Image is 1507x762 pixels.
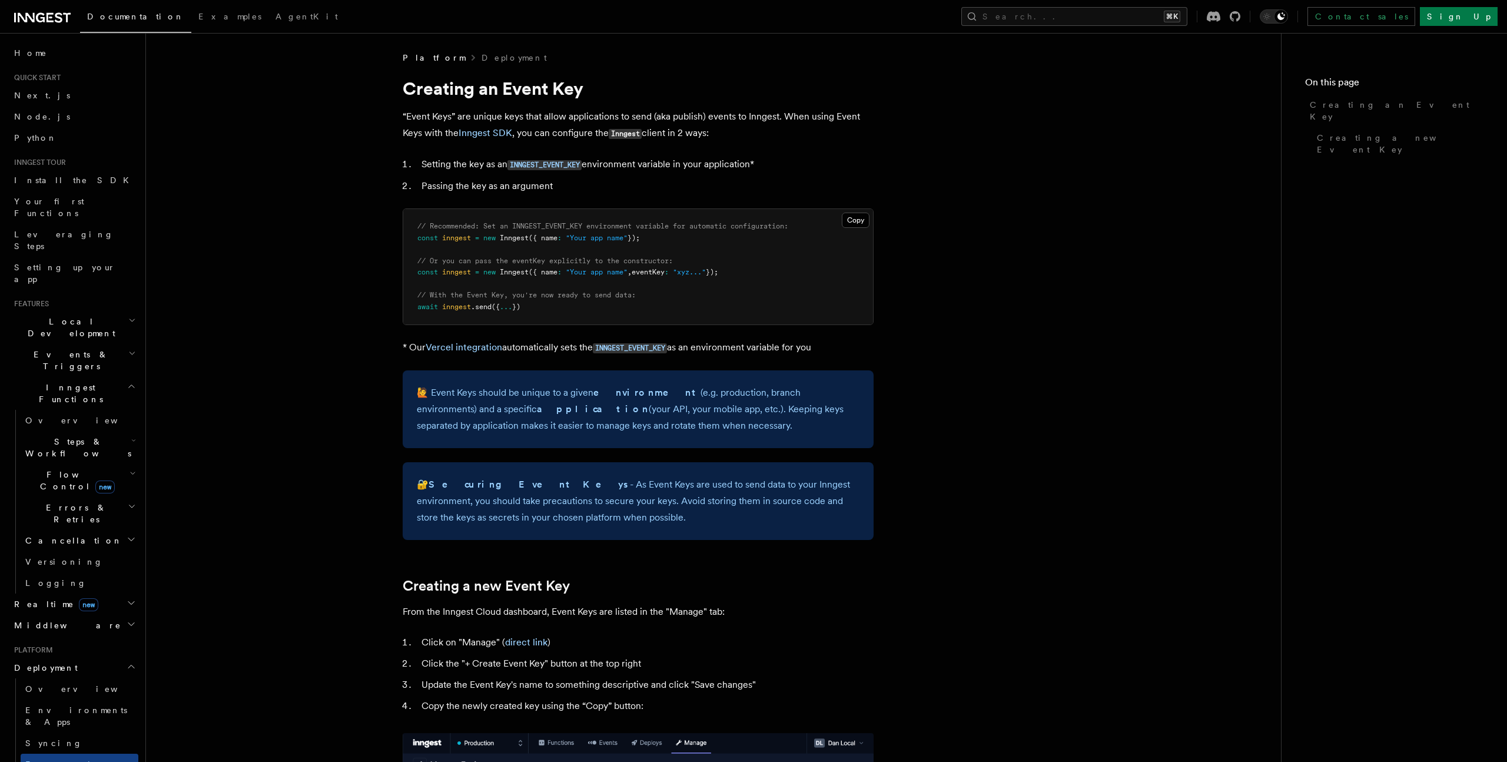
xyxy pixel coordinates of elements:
[417,303,438,311] span: await
[417,234,438,242] span: const
[418,677,874,693] li: Update the Event Key's name to something descriptive and click "Save changes"
[418,178,874,194] li: Passing the key as an argument
[418,655,874,672] li: Click the "+ Create Event Key" button at the top right
[9,594,138,615] button: Realtimenew
[482,52,547,64] a: Deployment
[9,645,53,655] span: Platform
[9,619,121,631] span: Middleware
[442,234,471,242] span: inngest
[9,662,78,674] span: Deployment
[483,234,496,242] span: new
[191,4,268,32] a: Examples
[21,733,138,754] a: Syncing
[1420,7,1498,26] a: Sign Up
[1164,11,1180,22] kbd: ⌘K
[505,637,547,648] a: direct link
[9,382,127,405] span: Inngest Functions
[537,403,649,415] strong: application
[9,42,138,64] a: Home
[9,73,61,82] span: Quick start
[1305,94,1483,127] a: Creating an Event Key
[593,342,667,353] a: INNGEST_EVENT_KEY
[198,12,261,21] span: Examples
[475,268,479,276] span: =
[14,91,70,100] span: Next.js
[593,343,667,353] code: INNGEST_EVENT_KEY
[566,234,628,242] span: "Your app name"
[9,615,138,636] button: Middleware
[483,268,496,276] span: new
[566,268,628,276] span: "Your app name"
[14,197,84,218] span: Your first Functions
[9,349,128,372] span: Events & Triggers
[417,291,636,299] span: // With the Event Key, you're now ready to send data:
[417,257,673,265] span: // Or you can pass the eventKey explicitly to the constructor:
[442,303,471,311] span: inngest
[21,572,138,594] a: Logging
[21,497,138,530] button: Errors & Retries
[500,268,529,276] span: Inngest
[418,634,874,651] li: Click on "Manage" ( )
[14,263,115,284] span: Setting up your app
[21,530,138,551] button: Cancellation
[9,311,138,344] button: Local Development
[475,234,479,242] span: =
[21,464,138,497] button: Flow Controlnew
[21,469,130,492] span: Flow Control
[275,12,338,21] span: AgentKit
[628,268,632,276] span: ,
[500,303,512,311] span: ...
[21,700,138,733] a: Environments & Apps
[9,85,138,106] a: Next.js
[557,268,562,276] span: :
[9,127,138,148] a: Python
[268,4,345,32] a: AgentKit
[609,129,642,139] code: Inngest
[426,342,502,353] a: Vercel integration
[628,234,640,242] span: });
[403,52,465,64] span: Platform
[529,268,557,276] span: ({ name
[9,257,138,290] a: Setting up your app
[25,416,147,425] span: Overview
[21,678,138,700] a: Overview
[500,234,529,242] span: Inngest
[442,268,471,276] span: inngest
[9,377,138,410] button: Inngest Functions
[417,385,859,434] p: 🙋 Event Keys should be unique to a given (e.g. production, branch environments) and a specific (y...
[14,175,136,185] span: Install the SDK
[507,158,582,170] a: INNGEST_EVENT_KEY
[21,535,122,546] span: Cancellation
[403,108,874,142] p: “Event Keys” are unique keys that allow applications to send (aka publish) events to Inngest. Whe...
[21,410,138,431] a: Overview
[417,268,438,276] span: const
[403,339,874,356] p: * Our automatically sets the as an environment variable for you
[1305,75,1483,94] h4: On this page
[9,224,138,257] a: Leveraging Steps
[14,112,70,121] span: Node.js
[632,268,665,276] span: eventKey
[418,698,874,714] li: Copy the newly created key using the “Copy” button:
[418,156,874,173] li: Setting the key as an environment variable in your application*
[9,191,138,224] a: Your first Functions
[512,303,520,311] span: })
[9,316,128,339] span: Local Development
[459,127,512,138] a: Inngest SDK
[1310,99,1483,122] span: Creating an Event Key
[21,502,128,525] span: Errors & Retries
[403,578,570,594] a: Creating a new Event Key
[429,479,630,490] strong: Securing Event Keys
[21,436,131,459] span: Steps & Workflows
[25,738,82,748] span: Syncing
[417,476,859,526] p: 🔐 - As Event Keys are used to send data to your Inngest environment, you should take precautions ...
[706,268,718,276] span: });
[21,431,138,464] button: Steps & Workflows
[9,299,49,309] span: Features
[14,133,57,143] span: Python
[507,160,582,170] code: INNGEST_EVENT_KEY
[9,158,66,167] span: Inngest tour
[25,578,87,588] span: Logging
[1307,7,1415,26] a: Contact sales
[80,4,191,33] a: Documentation
[9,170,138,191] a: Install the SDK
